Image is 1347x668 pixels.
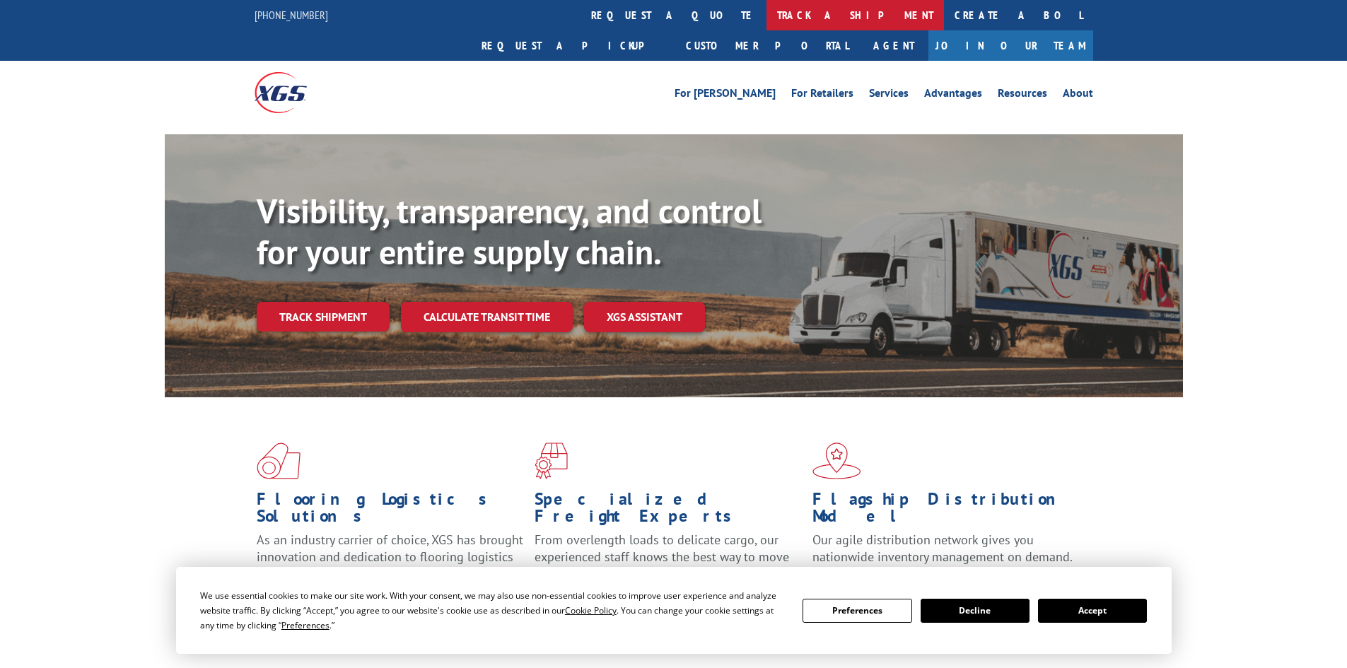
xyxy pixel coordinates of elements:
h1: Flagship Distribution Model [812,491,1080,532]
span: Preferences [281,619,330,631]
h1: Flooring Logistics Solutions [257,491,524,532]
b: Visibility, transparency, and control for your entire supply chain. [257,189,762,274]
a: [PHONE_NUMBER] [255,8,328,22]
img: xgs-icon-total-supply-chain-intelligence-red [257,443,301,479]
a: About [1063,88,1093,103]
a: Request a pickup [471,30,675,61]
span: Cookie Policy [565,604,617,616]
h1: Specialized Freight Experts [535,491,802,532]
a: Customer Portal [675,30,859,61]
a: Advantages [924,88,982,103]
img: xgs-icon-flagship-distribution-model-red [812,443,861,479]
p: From overlength loads to delicate cargo, our experienced staff knows the best way to move your fr... [535,532,802,594]
div: We use essential cookies to make our site work. With your consent, we may also use non-essential ... [200,588,786,633]
a: Resources [998,88,1047,103]
a: Track shipment [257,302,390,332]
img: xgs-icon-focused-on-flooring-red [535,443,568,479]
a: For [PERSON_NAME] [675,88,776,103]
button: Decline [921,599,1030,623]
span: As an industry carrier of choice, XGS has brought innovation and dedication to flooring logistics... [257,532,523,582]
button: Preferences [803,599,911,623]
a: XGS ASSISTANT [584,302,705,332]
div: Cookie Consent Prompt [176,567,1172,654]
a: Services [869,88,909,103]
a: Calculate transit time [401,302,573,332]
button: Accept [1038,599,1147,623]
a: For Retailers [791,88,853,103]
a: Agent [859,30,928,61]
span: Our agile distribution network gives you nationwide inventory management on demand. [812,532,1073,565]
a: Join Our Team [928,30,1093,61]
